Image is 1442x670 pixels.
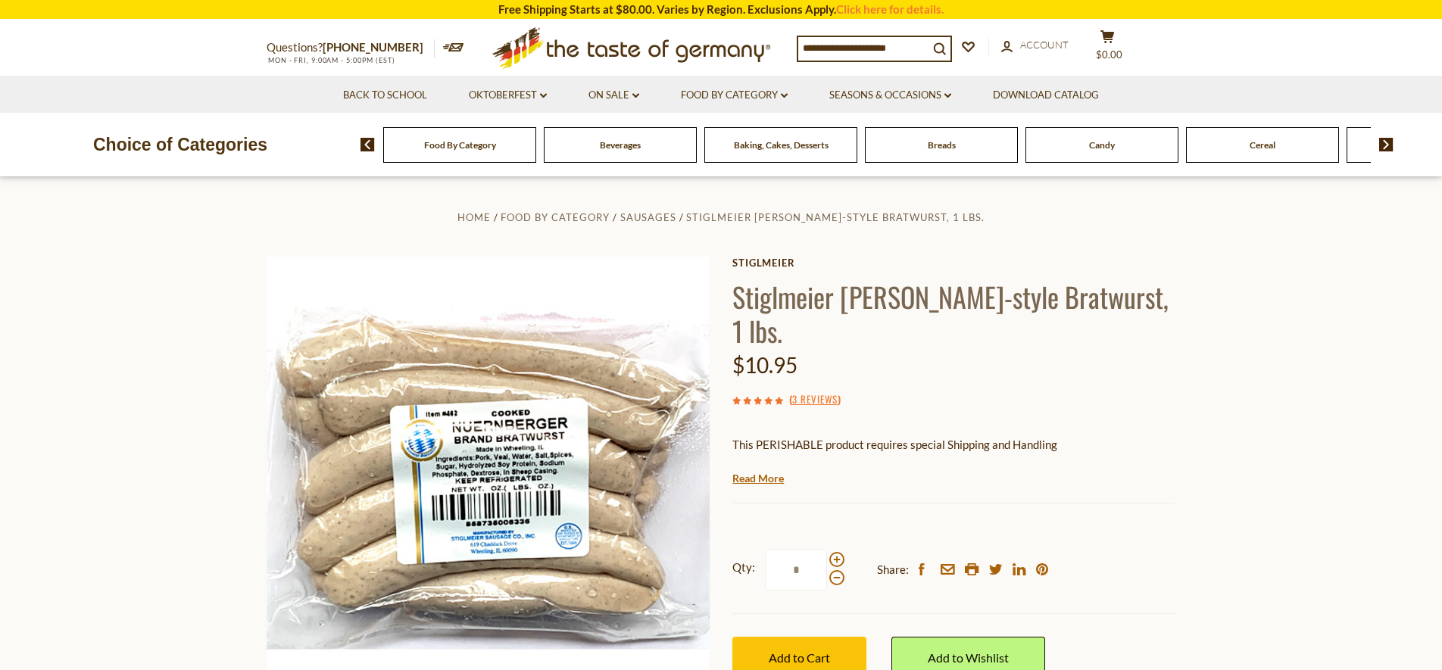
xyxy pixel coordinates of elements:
span: $0.00 [1096,48,1122,61]
a: Seasons & Occasions [829,87,951,104]
a: Download Catalog [993,87,1099,104]
button: $0.00 [1085,30,1130,67]
a: On Sale [588,87,639,104]
a: Click here for details. [836,2,944,16]
a: Cereal [1250,139,1275,151]
a: Candy [1089,139,1115,151]
img: next arrow [1379,138,1394,151]
a: Home [457,211,491,223]
strong: Qty: [732,558,755,577]
a: Back to School [343,87,427,104]
a: 3 Reviews [792,391,838,408]
h1: Stiglmeier [PERSON_NAME]-style Bratwurst, 1 lbs. [732,279,1175,347]
a: Baking, Cakes, Desserts [734,139,829,151]
a: Stiglmeier [PERSON_NAME]-style Bratwurst, 1 lbs. [686,211,985,223]
a: Beverages [600,139,641,151]
p: This PERISHABLE product requires special Shipping and Handling [732,435,1175,454]
span: Account [1020,39,1069,51]
a: Food By Category [424,139,496,151]
a: Food By Category [681,87,788,104]
span: Add to Cart [769,650,830,665]
a: Breads [928,139,956,151]
a: Account [1001,37,1069,54]
span: $10.95 [732,352,797,378]
a: Sausages [620,211,676,223]
p: Questions? [267,38,435,58]
li: We will ship this product in heat-protective packaging and ice. [747,466,1175,485]
img: previous arrow [360,138,375,151]
span: MON - FRI, 9:00AM - 5:00PM (EST) [267,56,395,64]
span: ( ) [789,391,841,407]
a: Read More [732,471,784,486]
input: Qty: [765,549,827,591]
a: Oktoberfest [469,87,547,104]
a: [PHONE_NUMBER] [323,40,423,54]
a: Stiglmeier [732,257,1175,269]
span: Share: [877,560,909,579]
a: Food By Category [501,211,610,223]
